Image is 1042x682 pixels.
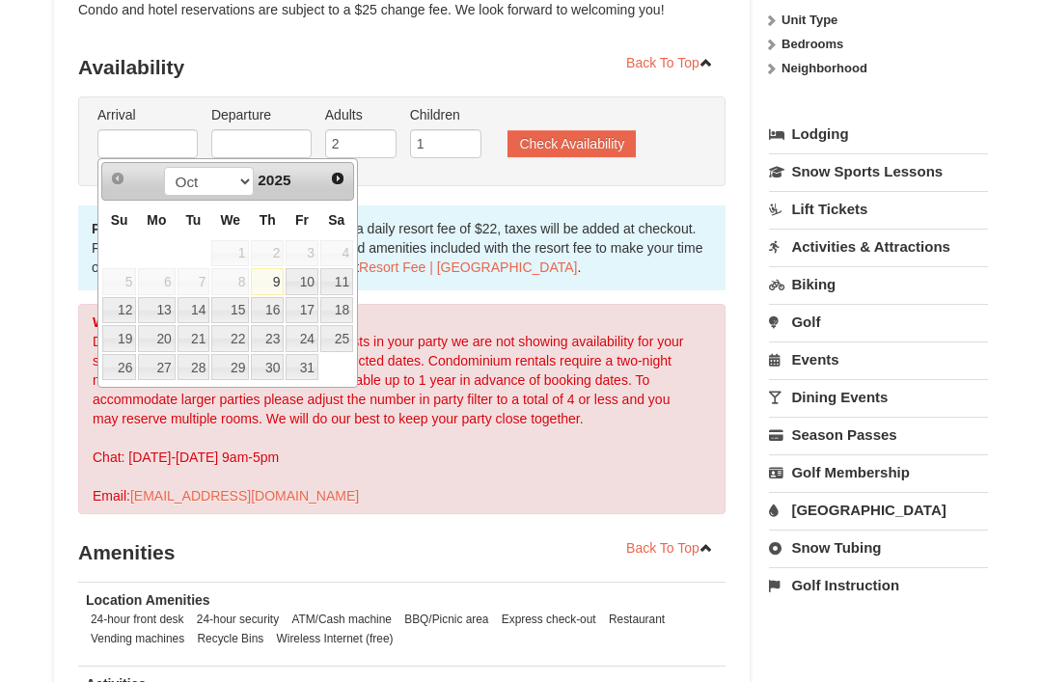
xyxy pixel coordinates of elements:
a: Snow Sports Lessons [769,153,988,189]
a: [EMAIL_ADDRESS][DOMAIN_NAME] [130,488,359,504]
a: 21 [178,325,210,352]
a: Lodging [769,117,988,151]
a: 22 [211,325,249,352]
a: Golf [769,304,988,340]
a: 9 [251,268,284,295]
a: Events [769,341,988,377]
a: 12 [102,297,136,324]
a: 19 [102,325,136,352]
a: 17 [286,297,318,324]
li: Express check-out [497,610,601,629]
span: Tuesday [185,212,201,228]
a: Season Passes [769,417,988,452]
h3: Availability [78,48,726,87]
span: 6 [138,268,175,295]
span: 8 [211,268,249,295]
a: 26 [102,354,136,381]
span: Next [330,171,345,186]
span: Prev [110,171,125,186]
a: 27 [138,354,175,381]
strong: Unit Type [781,13,837,27]
span: 2025 [258,172,290,188]
span: 2 [251,240,284,267]
span: Saturday [328,212,344,228]
a: Resort Fee | [GEOGRAPHIC_DATA] [359,259,577,275]
span: 1 [211,240,249,267]
a: 16 [251,297,284,324]
div: the nightly rates below include a daily resort fee of $22, taxes will be added at checkout. For m... [78,205,726,290]
li: 24-hour front desk [86,610,189,629]
a: [GEOGRAPHIC_DATA] [769,492,988,528]
span: Friday [295,212,309,228]
span: 5 [102,268,136,295]
a: Snow Tubing [769,530,988,565]
label: Departure [211,105,312,124]
a: 10 [286,268,318,295]
div: Due to the dates selected or number of guests in your party we are not showing availability for y... [78,304,726,514]
span: Wednesday [220,212,240,228]
span: 4 [320,240,353,267]
li: Recycle Bins [193,629,269,648]
a: Biking [769,266,988,302]
li: Restaurant [604,610,670,629]
a: Golf Instruction [769,567,988,603]
a: 11 [320,268,353,295]
a: Next [324,165,351,192]
a: 23 [251,325,284,352]
span: Monday [147,212,166,228]
a: 28 [178,354,210,381]
a: 30 [251,354,284,381]
span: 7 [178,268,210,295]
strong: Bedrooms [781,37,843,51]
li: Vending machines [86,629,189,648]
a: Activities & Attractions [769,229,988,264]
a: 20 [138,325,175,352]
a: Back To Top [614,533,726,562]
h3: Amenities [78,533,726,572]
button: Check Availability [507,130,636,157]
a: 14 [178,297,210,324]
label: Arrival [97,105,198,124]
a: 24 [286,325,318,352]
a: 18 [320,297,353,324]
a: 15 [211,297,249,324]
label: Children [410,105,481,124]
strong: Location Amenities [86,592,210,608]
strong: Please note: [92,221,171,236]
span: Thursday [260,212,276,228]
a: Lift Tickets [769,191,988,227]
a: Dining Events [769,379,988,415]
a: 25 [320,325,353,352]
a: Prev [104,165,131,192]
a: 31 [286,354,318,381]
li: Wireless Internet (free) [272,629,398,648]
span: 3 [286,240,318,267]
a: 29 [211,354,249,381]
strong: We are sorry! [93,314,178,330]
li: 24-hour security [192,610,284,629]
a: Back To Top [614,48,726,77]
li: BBQ/Picnic area [399,610,493,629]
strong: Neighborhood [781,61,867,75]
a: 13 [138,297,175,324]
li: ATM/Cash machine [287,610,397,629]
span: Sunday [111,212,128,228]
a: Golf Membership [769,454,988,490]
label: Adults [325,105,397,124]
